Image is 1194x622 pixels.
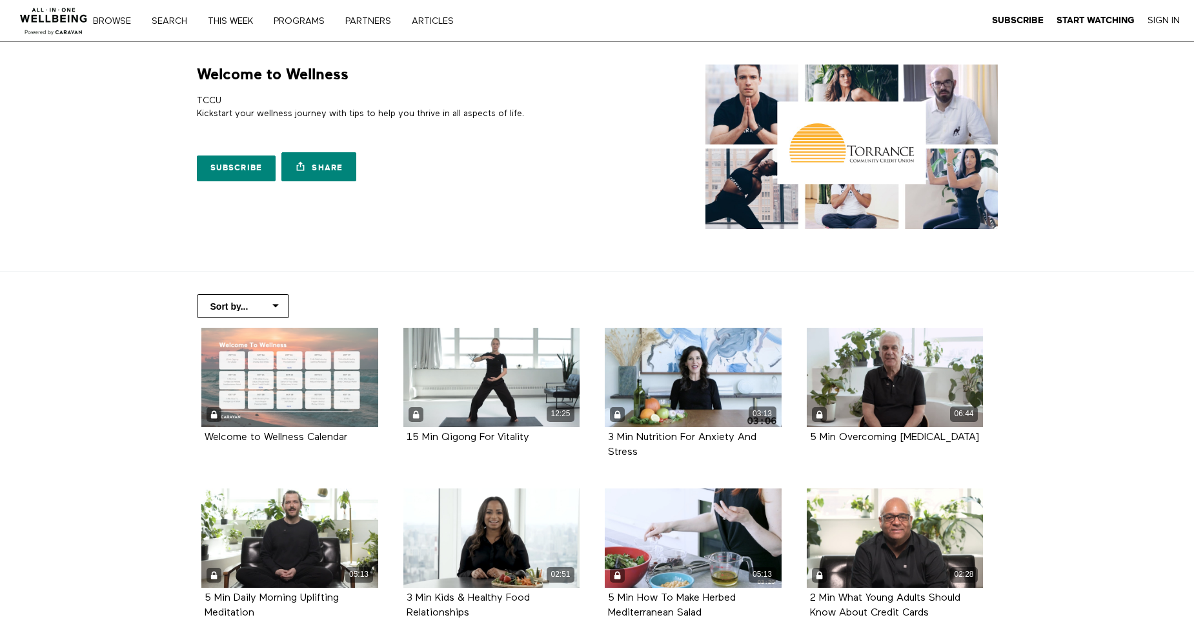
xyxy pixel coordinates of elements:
strong: 5 Min Overcoming Procrastination [810,432,979,443]
a: 5 Min Daily Morning Uplifting Meditation [205,593,339,617]
a: Browse [88,17,145,26]
strong: 3 Min Nutrition For Anxiety And Stress [608,432,756,457]
a: Welcome to Wellness Calendar [201,328,378,427]
div: 12:25 [547,406,574,421]
a: 5 Min Daily Morning Uplifting Meditation 05:13 [201,488,378,588]
a: 5 Min Overcoming Procrastination 06:44 [807,328,984,427]
a: 2 Min What Young Adults Should Know About Credit Cards [810,593,960,617]
img: Welcome to Wellness [705,65,998,229]
a: ARTICLES [407,17,467,26]
div: 05:13 [345,567,373,582]
strong: 15 Min Qigong For Vitality [407,432,529,443]
a: Welcome to Wellness Calendar [205,432,347,442]
strong: Subscribe [992,15,1044,25]
a: PROGRAMS [269,17,338,26]
a: 3 Min Kids & Healthy Food Relationships 02:51 [403,488,580,588]
a: Search [147,17,201,26]
a: 2 Min What Young Adults Should Know About Credit Cards 02:28 [807,488,984,588]
a: 3 Min Kids & Healthy Food Relationships [407,593,530,617]
a: 3 Min Nutrition For Anxiety And Stress [608,432,756,457]
div: 02:28 [950,567,978,582]
div: 05:13 [749,567,776,582]
div: 06:44 [950,406,978,421]
a: 5 Min How To Make Herbed Mediterranean Salad 05:13 [605,488,782,588]
a: Share [281,152,356,181]
strong: Welcome to Wellness Calendar [205,432,347,443]
nav: Primary [102,14,480,27]
h1: Welcome to Wellness [197,65,349,85]
div: 02:51 [547,567,574,582]
a: Sign In [1148,15,1180,26]
a: Start Watching [1057,15,1135,26]
p: TCCU Kickstart your wellness journey with tips to help you thrive in all aspects of life. [197,94,592,121]
strong: Start Watching [1057,15,1135,25]
a: Subscribe [197,155,276,181]
a: 5 Min How To Make Herbed Mediterranean Salad [608,593,736,617]
a: 3 Min Nutrition For Anxiety And Stress 03:13 [605,328,782,427]
a: 15 Min Qigong For Vitality 12:25 [403,328,580,427]
a: 15 Min Qigong For Vitality [407,432,529,442]
a: Subscribe [992,15,1044,26]
a: THIS WEEK [203,17,267,26]
div: 03:13 [749,406,776,421]
a: PARTNERS [341,17,405,26]
a: 5 Min Overcoming [MEDICAL_DATA] [810,432,979,442]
